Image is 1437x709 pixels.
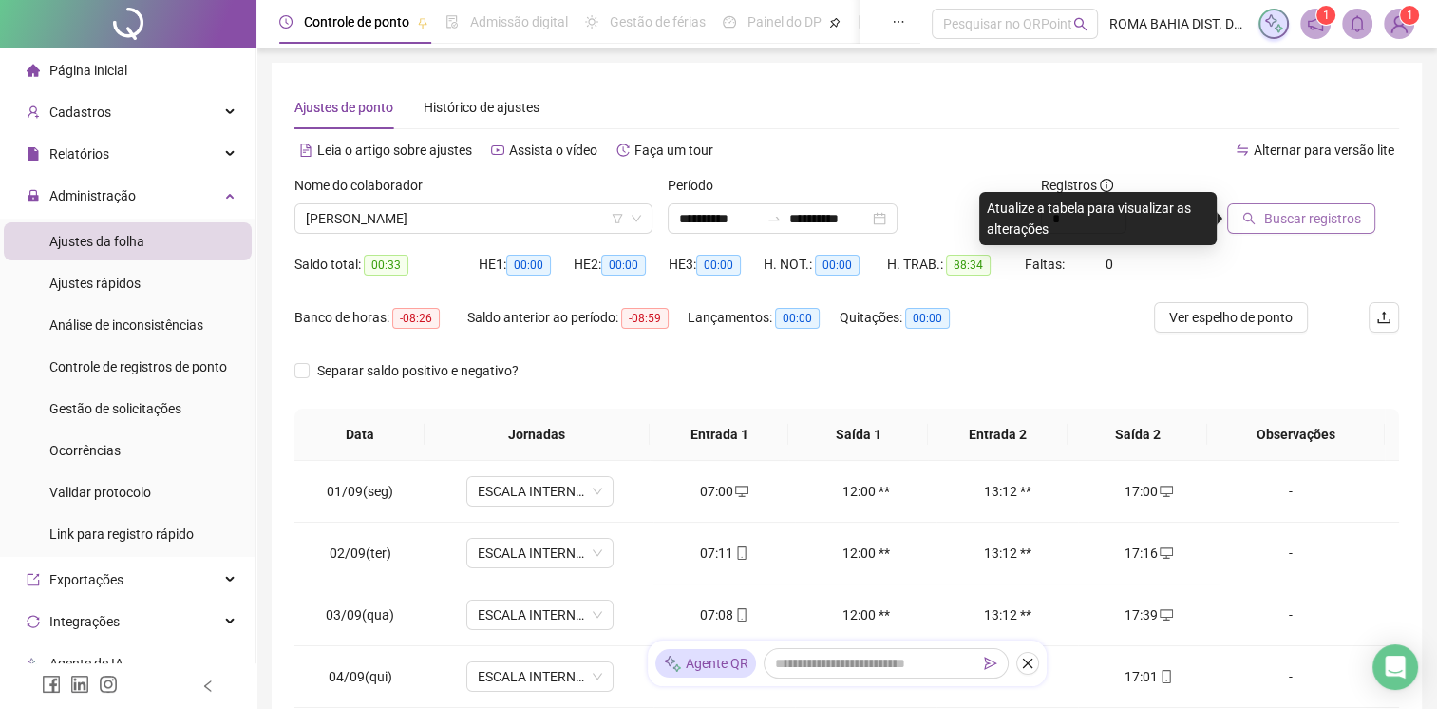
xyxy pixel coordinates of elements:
div: H. NOT.: [764,254,887,276]
span: pushpin [417,17,428,29]
span: swap [1236,144,1249,157]
div: HE 2: [574,254,669,276]
th: Saída 1 [788,409,928,461]
div: HE 1: [479,254,574,276]
span: search [1242,212,1256,225]
span: user-add [27,105,40,119]
span: 1 [1407,9,1413,22]
span: Link para registro rápido [49,527,194,542]
div: Lançamentos: [688,307,840,329]
div: Saldo total: [294,254,479,276]
span: Validar protocolo [49,485,151,500]
sup: 1 [1316,6,1335,25]
th: Entrada 2 [928,409,1068,461]
span: Gestão de férias [610,14,706,29]
span: down [631,213,642,224]
span: desktop [1158,546,1173,560]
span: Gestão de solicitações [49,401,181,416]
span: Ajustes rápidos [49,276,141,291]
th: Entrada 1 [650,409,789,461]
span: pushpin [829,17,841,29]
div: - [1235,543,1347,564]
span: -08:26 [392,308,440,329]
span: Registros [1041,175,1113,196]
span: 00:00 [696,255,741,276]
th: Jornadas [425,409,650,461]
div: 17:16 [1093,543,1204,564]
span: ellipsis [892,15,905,29]
span: filter [612,213,623,224]
div: HE 3: [669,254,764,276]
span: -08:59 [621,308,669,329]
span: search [1073,17,1087,31]
span: Controle de ponto [304,14,409,29]
span: ROMA BAHIA DIST. DE PROD. ALIM. LTDA [1109,13,1247,34]
span: 00:00 [506,255,551,276]
div: 07:00 [669,481,780,502]
span: 00:33 [364,255,408,276]
span: sun [585,15,598,29]
span: mobile [733,546,748,560]
img: 3897 [1385,10,1413,38]
span: desktop [1158,485,1173,498]
span: Alternar para versão lite [1254,143,1394,158]
span: dashboard [723,15,736,29]
th: Data [294,409,425,461]
span: file-done [445,15,459,29]
span: Integrações [49,614,120,629]
span: Admissão digital [470,14,568,29]
button: Buscar registros [1227,203,1375,234]
div: - [1235,604,1347,625]
span: 88:34 [946,255,991,276]
span: Agente de IA [49,656,123,671]
span: 00:00 [905,308,950,329]
div: Atualize a tabela para visualizar as alterações [979,192,1217,245]
span: Observações [1222,424,1370,445]
span: 00:00 [601,255,646,276]
span: sync [27,615,40,628]
span: mobile [733,608,748,622]
span: Buscar registros [1263,208,1360,229]
span: file-text [299,144,312,157]
span: Ajustes de ponto [294,100,393,115]
span: info-circle [1100,179,1113,192]
span: home [27,64,40,77]
span: Assista o vídeo [509,143,597,158]
span: lock [27,189,40,202]
div: Quitações: [840,307,977,329]
div: 17:39 [1093,604,1204,625]
span: Página inicial [49,63,127,78]
span: Administração [49,188,136,203]
span: desktop [1158,608,1173,622]
div: Agente QR [655,649,756,678]
div: 07:11 [669,543,780,564]
div: 17:01 [1093,666,1204,687]
span: send [984,657,997,670]
span: Histórico de ajustes [424,100,539,115]
span: 03/09(qua) [326,607,394,623]
span: Ver espelho de ponto [1169,307,1293,328]
span: facebook [42,675,61,694]
span: Análise de inconsistências [49,317,203,333]
th: Saída 2 [1068,409,1207,461]
div: H. TRAB.: [887,254,1025,276]
span: swap-right [766,211,782,226]
span: Relatórios [49,146,109,162]
span: clock-circle [279,15,293,29]
span: ESCALA INTERNO 1 [478,539,602,567]
label: Nome do colaborador [294,175,435,196]
span: 01/09(seg) [327,484,393,499]
span: youtube [491,144,504,157]
span: linkedin [70,675,89,694]
span: export [27,573,40,586]
img: sparkle-icon.fc2bf0ac1784a2077858766a79e2daf3.svg [663,654,682,674]
div: Saldo anterior ao período: [467,307,688,329]
div: Banco de horas: [294,307,467,329]
span: Ajustes da folha [49,234,144,249]
span: Cadastros [49,105,111,120]
span: 0 [1106,257,1113,272]
img: sparkle-icon.fc2bf0ac1784a2077858766a79e2daf3.svg [1263,13,1284,34]
span: mobile [1158,670,1173,683]
span: 1 [1323,9,1330,22]
span: Exportações [49,572,123,587]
